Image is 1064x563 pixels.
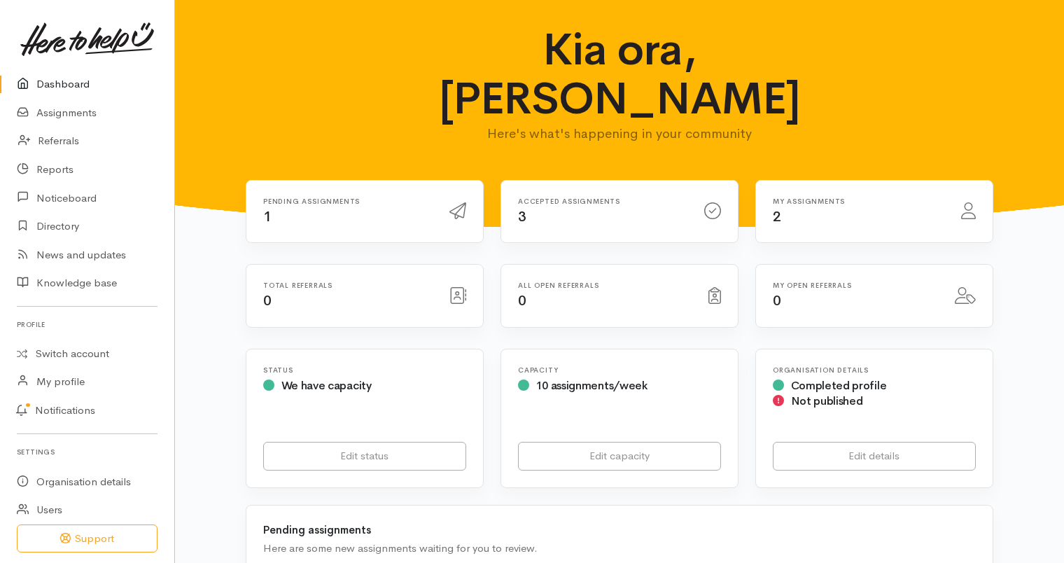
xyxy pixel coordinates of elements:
span: 1 [263,208,272,225]
span: 3 [518,208,526,225]
span: 0 [773,292,781,310]
span: 10 assignments/week [536,378,647,393]
h6: Capacity [518,366,721,374]
a: Edit details [773,442,976,471]
button: Support [17,524,157,553]
h6: Organisation Details [773,366,976,374]
h6: Settings [17,443,157,461]
b: Pending assignments [263,523,371,536]
span: Not published [791,394,863,408]
p: Here's what's happening in your community [414,124,825,144]
span: We have capacity [281,378,372,393]
h6: Status [263,366,466,374]
h6: Total referrals [263,281,433,289]
h6: All open referrals [518,281,692,289]
div: Here are some new assignments waiting for you to review. [263,541,976,557]
h1: Kia ora, [PERSON_NAME] [414,25,825,124]
span: Completed profile [791,378,887,393]
span: 0 [518,292,526,310]
a: Edit capacity [518,442,721,471]
h6: My assignments [773,197,944,205]
h6: Pending assignments [263,197,433,205]
h6: Profile [17,315,157,334]
span: 2 [773,208,781,225]
h6: My open referrals [773,281,938,289]
span: 0 [263,292,272,310]
a: Edit status [263,442,466,471]
h6: Accepted assignments [518,197,687,205]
